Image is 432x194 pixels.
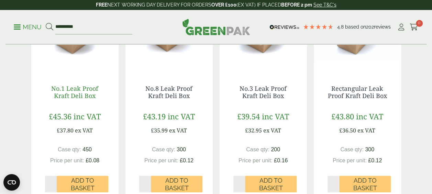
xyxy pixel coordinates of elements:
[340,147,364,152] span: Case qty:
[51,84,98,100] a: No.1 Leak Proof Kraft Deli Box
[245,127,262,134] span: £32.95
[271,147,280,152] span: 200
[262,111,289,121] span: inc VAT
[345,24,366,30] span: Based on
[365,147,374,152] span: 300
[368,158,382,163] span: £0.12
[410,22,418,32] a: 0
[14,23,42,31] p: Menu
[339,176,391,192] button: Add to Basket
[337,24,345,30] span: 4.8
[145,84,192,100] a: No.8 Leak Proof Kraft Deli Box
[356,111,383,121] span: inc VAT
[143,111,166,121] span: £43.19
[246,147,269,152] span: Case qty:
[366,24,374,30] span: 202
[416,20,423,27] span: 0
[410,24,418,31] i: Cart
[57,127,74,134] span: £37.80
[274,158,288,163] span: £0.16
[168,111,195,121] span: inc VAT
[237,111,260,121] span: £39.54
[82,147,92,152] span: 450
[180,158,193,163] span: £0.12
[250,177,292,192] span: Add to Basket
[86,158,99,163] span: £0.08
[57,176,108,192] button: Add to Basket
[3,174,20,191] button: Open CMP widget
[313,2,336,8] a: See T&C's
[333,158,367,163] span: Price per unit:
[74,111,101,121] span: inc VAT
[328,84,387,100] a: Rectangular Leak Proof Kraft Deli Box
[240,84,287,100] a: No.3 Leak Proof Kraft Deli Box
[151,176,202,192] button: Add to Basket
[263,127,281,134] span: ex VAT
[50,158,84,163] span: Price per unit:
[177,147,186,152] span: 300
[357,127,375,134] span: ex VAT
[339,127,356,134] span: £36.50
[62,177,103,192] span: Add to Basket
[331,111,354,121] span: £43.80
[303,24,334,30] div: 4.79 Stars
[96,2,107,8] strong: FREE
[144,158,178,163] span: Price per unit:
[245,176,297,192] button: Add to Basket
[14,23,42,30] a: Menu
[182,19,250,35] img: GreenPak Supplies
[281,2,312,8] strong: BEFORE 2 pm
[239,158,273,163] span: Price per unit:
[269,25,299,30] img: REVIEWS.io
[151,127,168,134] span: £35.99
[344,177,386,192] span: Add to Basket
[374,24,391,30] span: reviews
[156,177,198,192] span: Add to Basket
[211,2,236,8] strong: OVER £100
[169,127,187,134] span: ex VAT
[75,127,93,134] span: ex VAT
[397,24,406,31] i: My Account
[152,147,175,152] span: Case qty:
[58,147,81,152] span: Case qty:
[49,111,71,121] span: £45.36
